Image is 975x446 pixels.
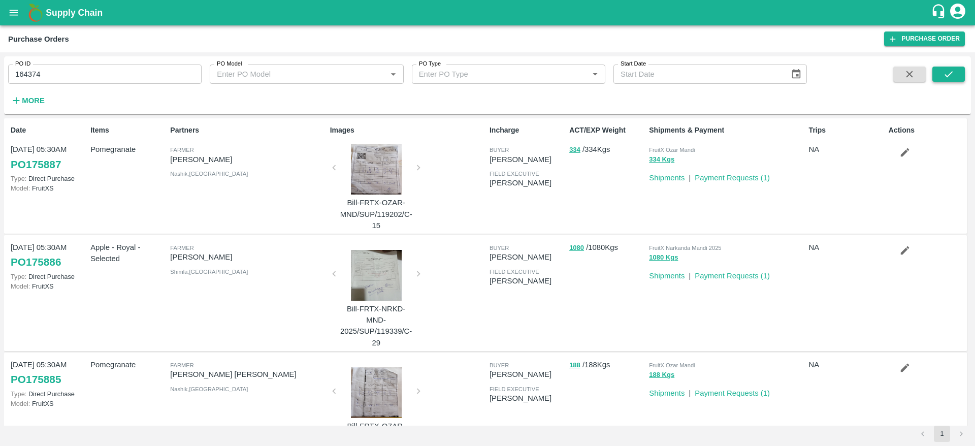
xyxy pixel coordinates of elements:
div: account of current user [949,2,967,23]
input: Enter PO Model [213,68,370,81]
p: NA [809,242,885,253]
a: Supply Chain [46,6,931,20]
button: 188 Kgs [649,369,674,381]
p: [PERSON_NAME] [490,154,565,165]
span: buyer [490,147,509,153]
p: / 188 Kgs [569,359,645,371]
input: Enter PO Type [415,68,572,81]
p: [PERSON_NAME] [490,177,565,188]
p: Bill-FRTX-OZAR-MND/SUP/119202/C-15 [338,197,414,231]
p: [PERSON_NAME] [490,393,565,404]
div: | [685,384,691,399]
a: Payment Requests (1) [695,174,770,182]
span: Type: [11,390,26,398]
p: Images [330,125,485,136]
button: Choose date [787,65,806,84]
p: Shipments & Payment [649,125,804,136]
span: field executive [490,171,539,177]
strong: More [22,97,45,105]
span: Model: [11,400,30,407]
span: field executive [490,269,539,275]
button: Open [386,68,400,81]
button: Open [589,68,602,81]
button: 1080 [569,242,584,254]
p: / 1080 Kgs [569,242,645,253]
img: logo [25,3,46,23]
p: FruitXS [11,183,86,193]
p: Direct Purchase [11,174,86,183]
div: Purchase Orders [8,33,69,46]
span: field executive [490,386,539,392]
p: [PERSON_NAME] [490,275,565,286]
p: Incharge [490,125,565,136]
span: FruitX Ozar Mandi [649,147,695,153]
span: Type: [11,273,26,280]
p: Pomegranate [90,144,166,155]
p: Items [90,125,166,136]
a: PO175886 [11,253,61,271]
span: Shimla , [GEOGRAPHIC_DATA] [170,269,248,275]
p: Pomegranate [90,359,166,370]
p: Direct Purchase [11,389,86,399]
span: Type: [11,175,26,182]
p: [PERSON_NAME] [170,154,326,165]
a: PO175887 [11,155,61,174]
label: PO ID [15,60,30,68]
p: [DATE] 05:30AM [11,242,86,253]
a: Shipments [649,174,685,182]
nav: pagination navigation [913,426,971,442]
b: Supply Chain [46,8,103,18]
span: FruitX Ozar Mandi [649,362,695,368]
p: NA [809,359,885,370]
input: Enter PO ID [8,65,202,84]
a: PO175885 [11,370,61,389]
p: FruitXS [11,399,86,408]
button: open drawer [2,1,25,24]
span: Farmer [170,147,193,153]
p: [PERSON_NAME] [170,251,326,263]
span: Nashik , [GEOGRAPHIC_DATA] [170,386,248,392]
button: 188 [569,360,580,371]
div: | [685,266,691,281]
a: Payment Requests (1) [695,389,770,397]
span: Model: [11,282,30,290]
button: 1080 Kgs [649,252,678,264]
button: page 1 [934,426,950,442]
button: 334 Kgs [649,154,674,166]
div: | [685,168,691,183]
p: ACT/EXP Weight [569,125,645,136]
span: Farmer [170,245,193,251]
button: More [8,92,47,109]
p: NA [809,144,885,155]
span: Model: [11,184,30,192]
a: Shipments [649,272,685,280]
p: [PERSON_NAME] [490,369,565,380]
a: Shipments [649,389,685,397]
a: Payment Requests (1) [695,272,770,280]
p: Date [11,125,86,136]
p: Bill-FRTX-NRKD-MND-2025/SUP/119339/C-29 [338,303,414,348]
p: Direct Purchase [11,272,86,281]
p: [PERSON_NAME] [PERSON_NAME] [170,369,326,380]
span: buyer [490,245,509,251]
p: Actions [889,125,964,136]
label: PO Model [217,60,242,68]
p: [DATE] 05:30AM [11,144,86,155]
p: [PERSON_NAME] [490,251,565,263]
input: Start Date [613,65,783,84]
span: buyer [490,362,509,368]
a: Purchase Order [884,31,965,46]
span: Farmer [170,362,193,368]
div: customer-support [931,4,949,22]
p: Apple - Royal - Selected [90,242,166,265]
span: FruitX Narkanda Mandi 2025 [649,245,721,251]
p: Partners [170,125,326,136]
label: PO Type [419,60,441,68]
p: FruitXS [11,281,86,291]
label: Start Date [621,60,646,68]
button: 334 [569,144,580,156]
span: Nashik , [GEOGRAPHIC_DATA] [170,171,248,177]
p: [DATE] 05:30AM [11,359,86,370]
p: / 334 Kgs [569,144,645,155]
p: Trips [809,125,885,136]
